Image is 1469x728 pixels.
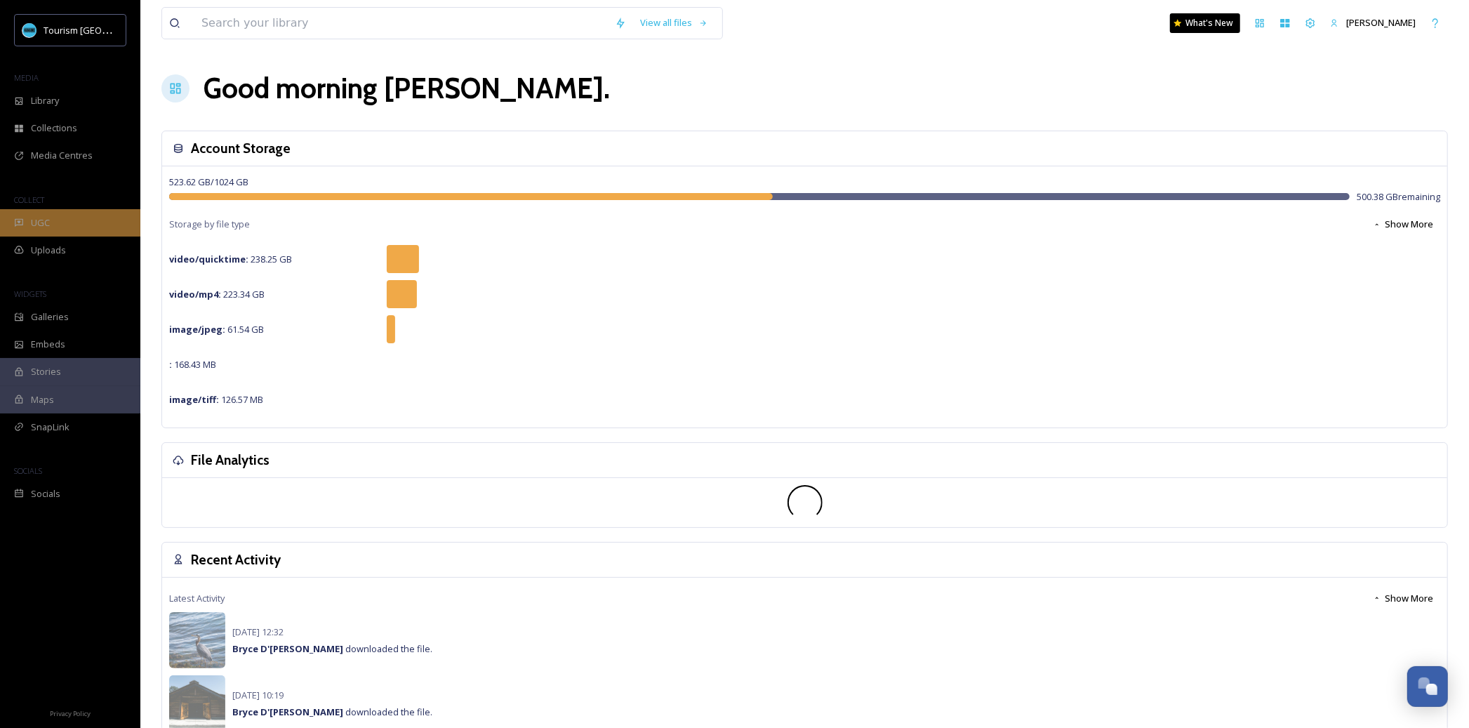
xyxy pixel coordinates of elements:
h3: File Analytics [191,450,270,470]
span: Media Centres [31,149,93,162]
span: 238.25 GB [169,253,292,265]
span: SnapLink [31,421,69,434]
strong: Bryce D'[PERSON_NAME] [232,706,343,718]
span: SOCIALS [14,465,42,476]
span: UGC [31,216,50,230]
span: Tourism [GEOGRAPHIC_DATA] [44,23,169,37]
span: 223.34 GB [169,288,265,300]
span: [DATE] 12:32 [232,626,284,638]
strong: video/mp4 : [169,288,221,300]
h1: Good morning [PERSON_NAME] . [204,67,610,110]
span: Storage by file type [169,218,250,231]
span: COLLECT [14,194,44,205]
span: 523.62 GB / 1024 GB [169,176,248,188]
h3: Recent Activity [191,550,281,570]
span: Uploads [31,244,66,257]
span: Library [31,94,59,107]
img: 86fcd0eb-5c76-47ed-adb2-4fc391392a30.jpg [169,612,225,668]
span: [PERSON_NAME] [1346,16,1416,29]
h3: Account Storage [191,138,291,159]
button: Open Chat [1407,666,1448,707]
strong: : [169,358,172,371]
strong: image/tiff : [169,393,219,406]
span: 168.43 MB [169,358,216,371]
strong: image/jpeg : [169,323,225,336]
span: Collections [31,121,77,135]
span: Galleries [31,310,69,324]
span: Stories [31,365,61,378]
span: Socials [31,487,60,501]
span: Latest Activity [169,592,225,605]
span: Privacy Policy [50,709,91,718]
input: Search your library [194,8,608,39]
a: What's New [1170,13,1240,33]
span: 61.54 GB [169,323,264,336]
span: Embeds [31,338,65,351]
span: [DATE] 10:19 [232,689,284,701]
img: tourism_nanaimo_logo.jpeg [22,23,36,37]
a: View all files [633,9,715,37]
a: [PERSON_NAME] [1323,9,1423,37]
span: downloaded the file. [232,706,432,718]
a: Privacy Policy [50,704,91,721]
button: Show More [1366,211,1440,238]
span: downloaded the file. [232,642,432,655]
span: Maps [31,393,54,406]
strong: Bryce D'[PERSON_NAME] [232,642,343,655]
span: 500.38 GB remaining [1357,190,1440,204]
button: Show More [1366,585,1440,612]
strong: video/quicktime : [169,253,248,265]
span: WIDGETS [14,289,46,299]
span: MEDIA [14,72,39,83]
span: 126.57 MB [169,393,263,406]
